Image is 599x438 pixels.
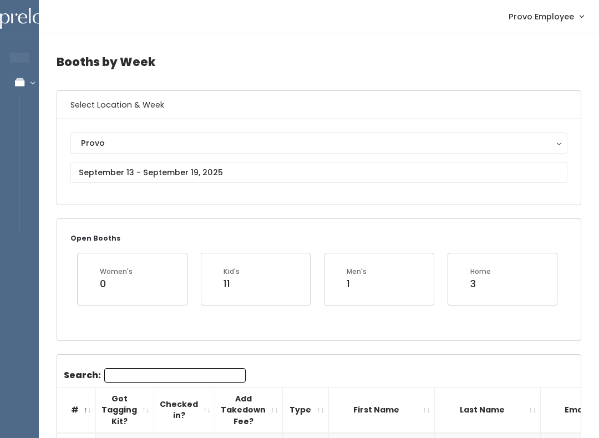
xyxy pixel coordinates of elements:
[70,133,567,154] button: Provo
[470,267,491,277] div: Home
[100,277,133,291] div: 0
[329,387,435,433] th: First Name: activate to sort column ascending
[70,233,120,243] small: Open Booths
[154,387,215,433] th: Checked in?: activate to sort column ascending
[509,11,574,23] span: Provo Employee
[347,267,367,277] div: Men's
[224,267,240,277] div: Kid's
[81,137,557,149] div: Provo
[470,277,491,291] div: 3
[435,387,541,433] th: Last Name: activate to sort column ascending
[64,368,246,383] label: Search:
[57,387,96,433] th: #: activate to sort column descending
[347,277,367,291] div: 1
[57,91,581,119] h6: Select Location & Week
[215,387,283,433] th: Add Takedown Fee?: activate to sort column ascending
[283,387,329,433] th: Type: activate to sort column ascending
[224,277,240,291] div: 11
[70,162,567,183] input: September 13 - September 19, 2025
[100,267,133,277] div: Women's
[57,47,581,77] h4: Booths by Week
[498,4,595,28] a: Provo Employee
[96,387,154,433] th: Got Tagging Kit?: activate to sort column ascending
[104,368,246,383] input: Search:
